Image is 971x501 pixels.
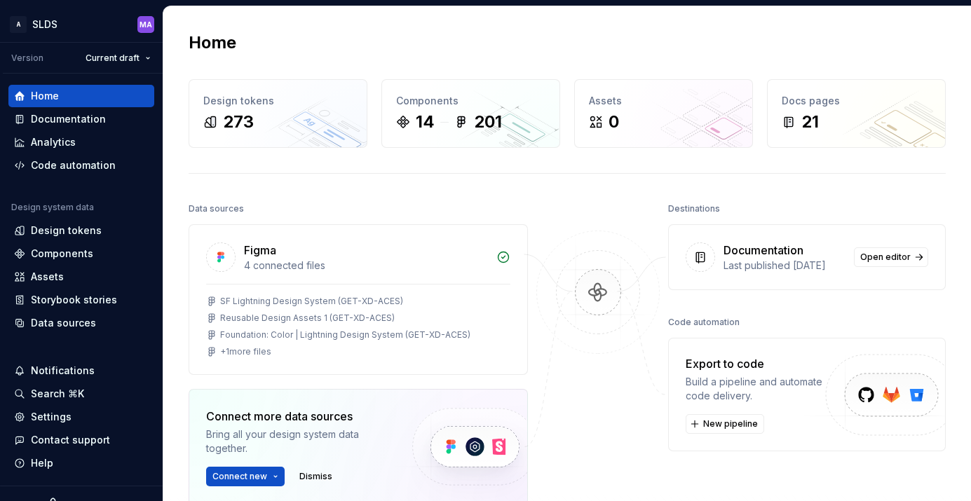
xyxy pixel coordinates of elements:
div: Reusable Design Assets 1 (GET-XD-ACES) [220,313,395,324]
div: Documentation [724,242,803,259]
div: Components [31,247,93,261]
span: Open editor [860,252,911,263]
a: Design tokens [8,219,154,242]
div: Foundation: Color | Lightning Design System (GET-XD-ACES) [220,329,470,341]
div: Analytics [31,135,76,149]
div: 201 [474,111,502,133]
div: Assets [31,270,64,284]
button: Help [8,452,154,474]
a: Documentation [8,108,154,130]
div: Docs pages [782,94,931,108]
div: Data sources [31,316,96,330]
div: 273 [223,111,254,133]
div: Code automation [31,158,116,172]
div: Data sources [189,199,244,219]
div: Notifications [31,364,95,378]
button: Notifications [8,359,154,382]
div: MA [140,19,152,30]
div: 14 [416,111,435,133]
div: 4 connected files [244,259,488,273]
div: + 1 more files [220,346,271,357]
a: Analytics [8,131,154,153]
a: Assets [8,266,154,288]
a: Settings [8,406,154,428]
a: Components [8,242,154,265]
div: Storybook stories [31,293,117,307]
div: Contact support [31,433,110,447]
a: Open editor [854,247,928,267]
h2: Home [189,32,236,54]
a: Data sources [8,312,154,334]
div: Design tokens [31,224,102,238]
div: Figma [244,242,276,259]
div: Design tokens [203,94,353,108]
a: Design tokens273 [189,79,367,148]
div: Settings [31,410,72,424]
button: Search ⌘K [8,383,154,405]
div: Export to code [686,355,824,372]
a: Storybook stories [8,289,154,311]
button: Current draft [79,48,157,68]
span: Current draft [86,53,140,64]
a: Home [8,85,154,107]
div: Connect more data sources [206,408,388,425]
div: SF Lightning Design System (GET-XD-ACES) [220,296,403,307]
a: Docs pages21 [767,79,946,148]
div: Destinations [668,199,720,219]
button: Contact support [8,429,154,451]
button: Dismiss [293,467,339,486]
span: New pipeline [703,418,758,430]
div: Last published [DATE] [724,259,846,273]
div: Help [31,456,53,470]
div: Build a pipeline and automate code delivery. [686,375,824,403]
div: Version [11,53,43,64]
button: ASLDSMA [3,9,160,39]
div: 0 [609,111,619,133]
div: Code automation [668,313,740,332]
button: New pipeline [686,414,764,434]
a: Figma4 connected filesSF Lightning Design System (GET-XD-ACES)Reusable Design Assets 1 (GET-XD-AC... [189,224,528,375]
a: Assets0 [574,79,753,148]
div: Design system data [11,202,94,213]
a: Components14201 [381,79,560,148]
div: Components [396,94,545,108]
div: A [10,16,27,33]
div: Search ⌘K [31,387,84,401]
div: Bring all your design system data together. [206,427,388,455]
div: Documentation [31,112,106,126]
div: 21 [801,111,819,133]
div: Assets [589,94,738,108]
div: Home [31,89,59,103]
span: Dismiss [299,471,332,482]
a: Code automation [8,154,154,177]
span: Connect new [212,471,267,482]
div: SLDS [32,18,57,32]
button: Connect new [206,467,285,486]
